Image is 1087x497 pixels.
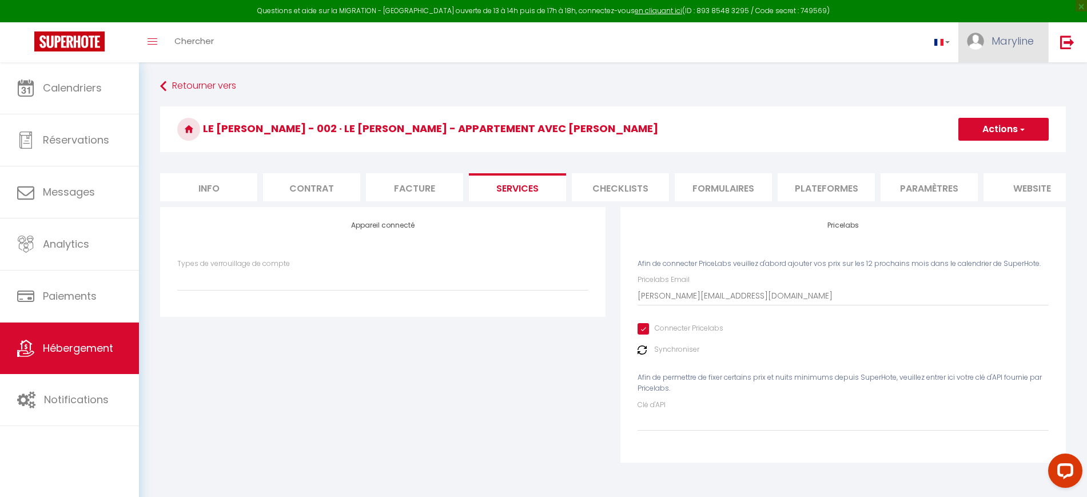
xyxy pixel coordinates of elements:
[675,173,772,201] li: Formulaires
[984,173,1081,201] li: website
[638,400,666,411] label: Clé d'API
[43,289,97,303] span: Paiements
[958,22,1048,62] a: ... Maryline
[160,173,257,201] li: Info
[160,76,1066,97] a: Retourner vers
[881,173,978,201] li: Paramètres
[778,173,875,201] li: Plateformes
[638,221,1049,229] h4: Pricelabs
[366,173,463,201] li: Facture
[635,6,682,15] a: en cliquant ici
[638,275,690,285] label: Pricelabs Email
[43,237,89,251] span: Analytics
[469,173,566,201] li: Services
[654,344,699,355] label: Synchroniser
[638,345,647,355] img: NO IMAGE
[34,31,105,51] img: Super Booking
[43,185,95,199] span: Messages
[43,133,109,147] span: Réservations
[263,173,360,201] li: Contrat
[1039,449,1087,497] iframe: LiveChat chat widget
[177,221,588,229] h4: Appareil connecté
[638,372,1042,393] span: Afin de permettre de fixer certains prix et nuits minimums depuis SuperHote, veuillez entrer ici ...
[992,34,1034,48] span: Maryline
[166,22,222,62] a: Chercher
[174,35,214,47] span: Chercher
[43,81,102,95] span: Calendriers
[43,341,113,355] span: Hébergement
[160,106,1066,152] h3: Le [PERSON_NAME] - 002 · Le [PERSON_NAME] - appartement avec [PERSON_NAME]
[177,259,290,269] label: Types de verrouillage de compte
[1060,35,1074,49] img: logout
[572,173,669,201] li: Checklists
[44,392,109,407] span: Notifications
[958,118,1049,141] button: Actions
[638,259,1041,268] span: Afin de connecter PriceLabs veuillez d'abord ajouter vos prix sur les 12 prochains mois dans le c...
[967,33,984,50] img: ...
